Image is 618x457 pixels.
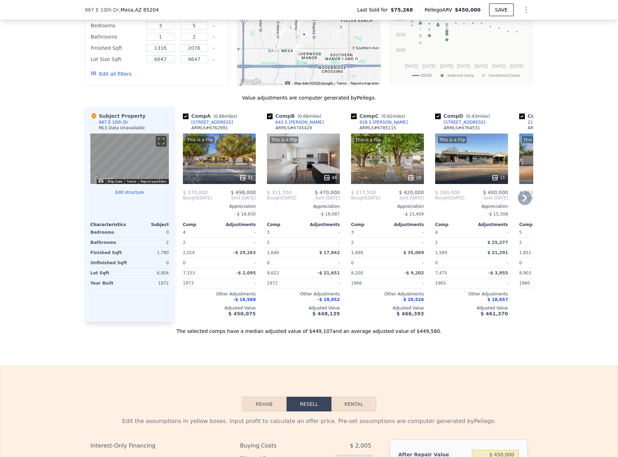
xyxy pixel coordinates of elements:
text: F [446,32,448,36]
span: Sold [DATE] [296,195,340,201]
span: , Mesa [119,6,159,13]
div: 946 E 7th Ave [300,16,307,28]
a: Report a map error [351,81,379,85]
span: -$ 21,651 [317,271,340,275]
text: Selected Comp [447,73,474,78]
div: Lot Size Sqft [91,54,142,64]
span: $ 25,277 [487,240,508,245]
span: 0 [519,260,522,265]
div: 2 [267,238,302,247]
span: -$ 15,409 [404,212,424,217]
span: $ 21,291 [487,250,508,255]
span: 0.62 [383,114,392,119]
div: 217 S [PERSON_NAME] [528,120,576,125]
span: ( miles) [463,114,493,119]
button: Edit all filters [91,70,131,77]
div: Comp B [267,112,324,120]
div: Adjusted Value [519,305,592,311]
div: Edit the assumptions in yellow boxes. Input profit to calculate an offer price. Pre-set assumptio... [90,417,528,425]
div: 0 [131,227,169,237]
text: A [428,27,431,32]
div: Appreciation [351,204,424,209]
div: [STREET_ADDRESS] [191,120,233,125]
span: $ 470,000 [315,190,340,195]
div: Comp C [351,112,408,120]
div: ARMLS # 6745429 [275,125,312,131]
span: 1,640 [267,250,279,255]
div: This is a Flip [354,136,383,143]
button: SAVE [489,4,514,16]
div: - [221,227,256,237]
span: $ 20,526 [403,297,424,302]
text: 85204 [421,73,432,78]
div: ARMLS # 6785115 [359,125,396,131]
text: H [419,35,422,39]
div: [DATE] [267,195,296,201]
div: 1,780 [131,248,169,258]
div: - [221,278,256,288]
a: Report a problem [140,179,167,183]
span: ( miles) [295,114,324,119]
span: 1,589 [435,250,447,255]
text: G [419,27,422,31]
a: [STREET_ADDRESS] [183,120,233,125]
div: Other Adjustments [351,291,424,297]
span: Pellego ARV [425,6,455,13]
a: 217 S [PERSON_NAME] [519,120,576,125]
span: $ 311,550 [267,190,292,195]
text: Unselected Comp [489,73,520,78]
div: - [473,278,508,288]
div: Adjusted Value [267,305,340,311]
text: [DATE] [457,64,471,69]
div: 2 [183,238,218,247]
div: 2 [131,238,169,247]
div: [DATE] [435,195,465,201]
div: Comp [519,222,556,227]
div: 702 E 9th Ave [287,24,295,36]
span: 3 [267,230,270,235]
span: $ 370,000 [183,190,208,195]
div: 865 S Toltec [337,24,345,36]
span: 7,475 [435,271,447,275]
div: Value adjustments are computer generated by Pellego . [85,94,533,101]
span: ( miles) [211,114,240,119]
div: Comp [351,222,387,227]
div: 1325 S Pomeroy [273,43,280,55]
div: Appreciation [183,204,256,209]
div: Adjustments [472,222,508,227]
span: 0 [351,260,354,265]
div: Subject Property [90,112,145,120]
span: -$ 2,095 [236,271,256,275]
span: Bought [435,195,450,201]
button: Rental [331,397,376,411]
div: Characteristics [90,222,130,227]
span: Map data ©2025 Google [294,81,332,85]
div: 46 [323,174,337,181]
span: $ 277,500 [351,190,376,195]
text: E [446,23,448,27]
div: 1972 [267,278,302,288]
div: Subject [130,222,169,227]
div: Comp [435,222,472,227]
div: Comp [267,222,303,227]
span: 7,153 [183,271,195,275]
div: 1972 [131,278,169,288]
span: Bought [351,195,366,201]
text: $250 [396,32,406,37]
div: Adjusted Value [351,305,424,311]
button: Clear [212,47,215,50]
div: 41 [239,174,253,181]
span: 1,851 [519,250,531,255]
div: 1973 [183,278,218,288]
div: Adjustments [303,222,340,227]
a: [STREET_ADDRESS] [435,120,485,125]
div: - [305,238,340,247]
span: $ 2,005 [350,439,371,452]
div: - [389,227,424,237]
button: Clear [212,25,215,27]
span: $ 498,000 [231,190,256,195]
div: Year Built [90,278,128,288]
div: [DATE] [351,195,380,201]
div: - [305,258,340,268]
button: Map Data [108,179,122,184]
